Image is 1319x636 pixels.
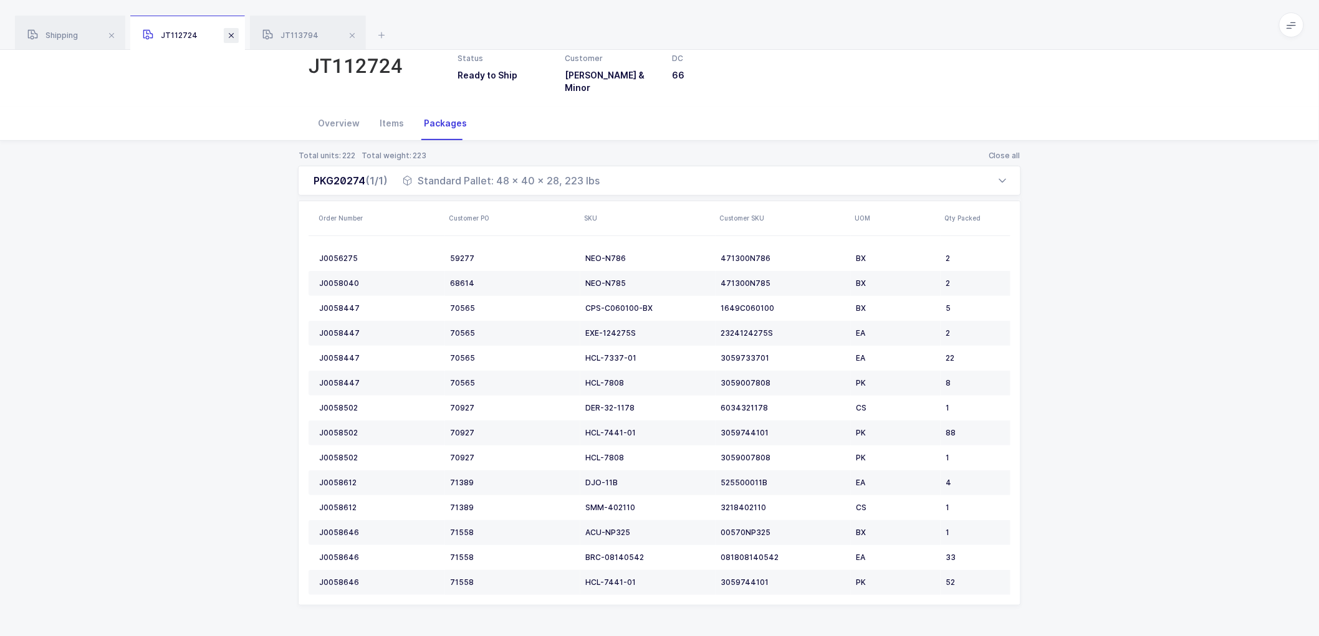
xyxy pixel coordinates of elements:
[946,403,1020,413] div: 1
[450,254,575,263] div: 59277
[721,428,846,438] div: 3059744101
[298,166,1021,196] div: PKG20274(1/1) Standard Pallet: 48 x 40 x 28, 223 lbs
[27,31,78,40] span: Shipping
[856,303,936,313] div: BX
[946,254,1020,263] div: 2
[673,53,765,64] div: DC
[319,528,440,538] div: J0058646
[450,528,575,538] div: 71558
[721,403,846,413] div: 6034321178
[414,107,477,140] div: Packages
[721,503,846,513] div: 3218402110
[585,254,711,263] div: NEO-N786
[365,174,388,187] span: (1/1)
[585,453,711,463] div: HCL-7808
[450,278,575,288] div: 68614
[946,328,1020,338] div: 2
[584,213,712,223] div: SKU
[262,31,319,40] span: JT113794
[946,428,1020,438] div: 88
[946,553,1020,562] div: 33
[721,577,846,587] div: 3059744101
[946,303,1020,313] div: 5
[585,353,711,363] div: HCL-7337-01
[319,213,441,223] div: Order Number
[403,173,600,188] div: Standard Pallet: 48 x 40 x 28, 223 lbs
[721,353,846,363] div: 3059733701
[319,278,440,288] div: J0058040
[856,453,936,463] div: PK
[944,213,1027,223] div: Qty Packed
[450,328,575,338] div: 70565
[946,353,1020,363] div: 22
[585,328,711,338] div: EXE-124275S
[565,53,657,64] div: Customer
[450,428,575,438] div: 70927
[856,577,936,587] div: PK
[721,478,846,488] div: 525500011B
[721,553,846,562] div: 081808140542
[319,478,440,488] div: J0058612
[585,303,711,313] div: CPS-C060100-BX
[585,403,711,413] div: DER-32-1178
[856,378,936,388] div: PK
[450,503,575,513] div: 71389
[946,453,1020,463] div: 1
[673,69,765,82] h3: 66
[319,328,440,338] div: J0058447
[721,254,846,263] div: 471300N786
[946,577,1020,587] div: 52
[319,303,440,313] div: J0058447
[319,428,440,438] div: J0058502
[856,278,936,288] div: BX
[988,151,1021,161] button: Close all
[721,278,846,288] div: 471300N785
[450,303,575,313] div: 70565
[450,478,575,488] div: 71389
[298,196,1021,605] div: PKG20274(1/1) Standard Pallet: 48 x 40 x 28, 223 lbs
[370,107,414,140] div: Items
[946,278,1020,288] div: 2
[721,528,846,538] div: 00570NP325
[856,428,936,438] div: PK
[143,31,198,40] span: JT112724
[319,378,440,388] div: J0058447
[856,478,936,488] div: EA
[946,478,1020,488] div: 4
[319,453,440,463] div: J0058502
[450,353,575,363] div: 70565
[585,577,711,587] div: HCL-7441-01
[856,403,936,413] div: CS
[719,213,847,223] div: Customer SKU
[319,254,440,263] div: J0056275
[585,478,711,488] div: DJO-11B
[314,173,388,188] div: PKG20274
[585,553,711,562] div: BRC-08140542
[856,528,936,538] div: BX
[585,378,711,388] div: HCL-7808
[856,503,936,513] div: CS
[585,428,711,438] div: HCL-7441-01
[450,577,575,587] div: 71558
[458,69,550,82] h3: Ready to Ship
[565,69,657,94] h3: [PERSON_NAME] & Minor
[585,503,711,513] div: SMM-402110
[319,503,440,513] div: J0058612
[946,503,1020,513] div: 1
[721,328,846,338] div: 2324124275S
[855,213,937,223] div: UOM
[319,353,440,363] div: J0058447
[319,403,440,413] div: J0058502
[721,453,846,463] div: 3059007808
[946,378,1020,388] div: 8
[856,553,936,562] div: EA
[721,303,846,313] div: 1649C060100
[450,403,575,413] div: 70927
[458,53,550,64] div: Status
[449,213,577,223] div: Customer PO
[450,453,575,463] div: 70927
[856,328,936,338] div: EA
[856,353,936,363] div: EA
[721,378,846,388] div: 3059007808
[856,254,936,263] div: BX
